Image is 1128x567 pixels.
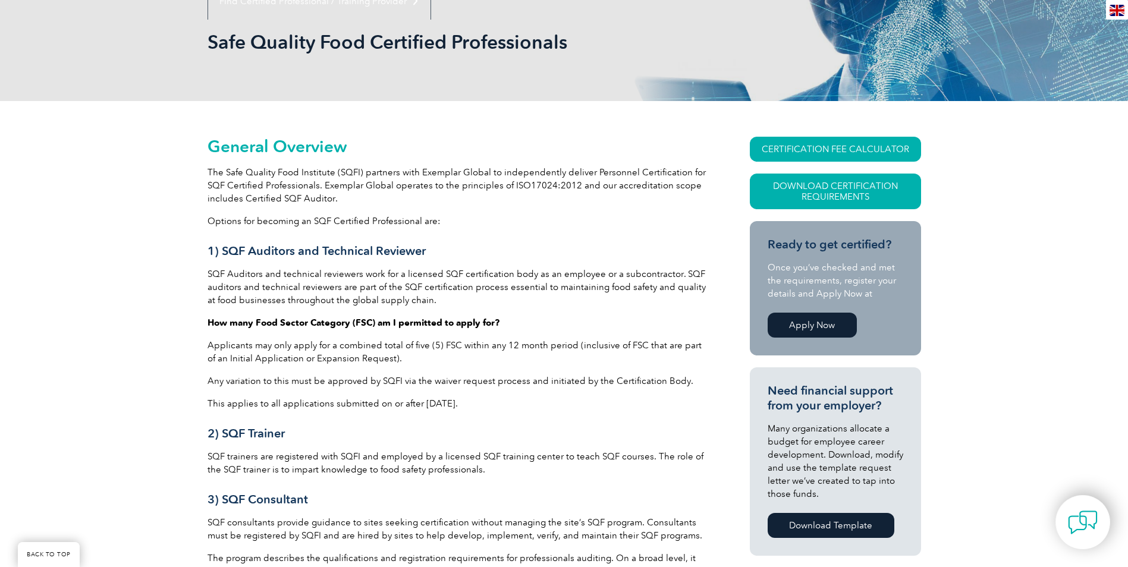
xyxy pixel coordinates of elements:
p: Many organizations allocate a budget for employee career development. Download, modify and use th... [768,422,903,500]
p: SQF consultants provide guidance to sites seeking certification without managing the site’s SQF p... [208,516,707,542]
a: BACK TO TOP [18,542,80,567]
p: Applicants may only apply for a combined total of five (5) FSC within any 12 month period (inclus... [208,339,707,365]
h1: Safe Quality Food Certified Professionals [208,30,664,53]
a: CERTIFICATION FEE CALCULATOR [750,137,921,162]
p: Any variation to this must be approved by SQFI via the waiver request process and initiated by th... [208,374,707,388]
a: Download Template [768,513,894,538]
p: Options for becoming an SQF Certified Professional are: [208,215,707,228]
p: This applies to all applications submitted on or after [DATE]. [208,397,707,410]
strong: How many Food Sector Category (FSC) am I permitted to apply for? [208,317,499,328]
img: contact-chat.png [1068,508,1098,537]
h3: 3) SQF Consultant [208,492,707,507]
h3: Need financial support from your employer? [768,383,903,413]
p: SQF trainers are registered with SQFI and employed by a licensed SQF training center to teach SQF... [208,450,707,476]
p: SQF Auditors and technical reviewers work for a licensed SQF certification body as an employee or... [208,267,707,307]
p: The Safe Quality Food Institute (SQFI) partners with Exemplar Global to independently deliver Per... [208,166,707,205]
img: en [1110,5,1124,16]
h3: Ready to get certified? [768,237,903,252]
a: Download Certification Requirements [750,174,921,209]
p: Once you’ve checked and met the requirements, register your details and Apply Now at [768,261,903,300]
h3: 2) SQF Trainer [208,426,707,441]
h3: 1) SQF Auditors and Technical Reviewer [208,244,707,259]
a: Apply Now [768,313,857,338]
h2: General Overview [208,137,707,156]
